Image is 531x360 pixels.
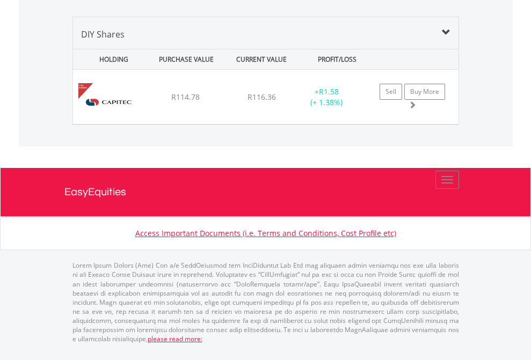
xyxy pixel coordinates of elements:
span: R114.78 [171,92,200,102]
a: EasyEquities [64,168,467,216]
a: please read more: [148,334,202,343]
div: CURRENT VALUE [225,49,298,69]
a: Buy More [404,84,445,100]
div: HOLDING [74,49,147,69]
div: PURCHASE VALUE [150,49,223,69]
a: Access Important Documents (i.e. Terms and Conditions, Cost Profile etc) [135,228,396,238]
div: PROFIT/LOSS [301,49,374,69]
img: EQU.ZA.CPIP.png [78,83,139,121]
a: Sell [380,84,402,100]
span: R1.58 [319,86,339,97]
span: DIY Shares [81,28,125,40]
p: Lorem Ipsum Dolors (Ame) Con a/e SeddOeiusmod tem InciDiduntut Lab Etd mag aliquaen admin veniamq... [72,261,459,343]
span: R116.36 [248,92,276,102]
div: + (+ 1.38%) [293,86,360,108]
